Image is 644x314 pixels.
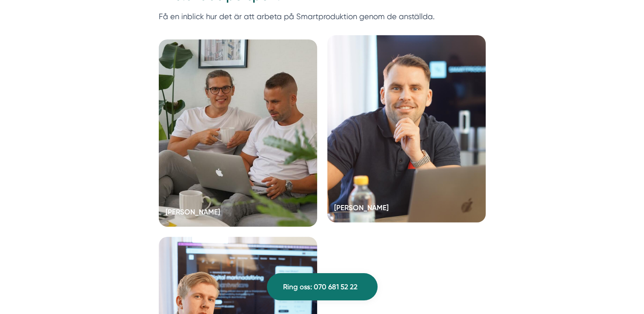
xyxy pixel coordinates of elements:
a: Ring oss: 070 681 52 22 [267,273,378,300]
a: [PERSON_NAME] [327,35,486,223]
span: Ring oss: 070 681 52 22 [283,281,358,293]
p: Få en inblick hur det är att arbeta på Smartproduktion genom de anställda. [159,10,486,35]
h5: [PERSON_NAME] [334,202,389,216]
a: [PERSON_NAME] [159,40,317,227]
h5: [PERSON_NAME] [166,206,220,220]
